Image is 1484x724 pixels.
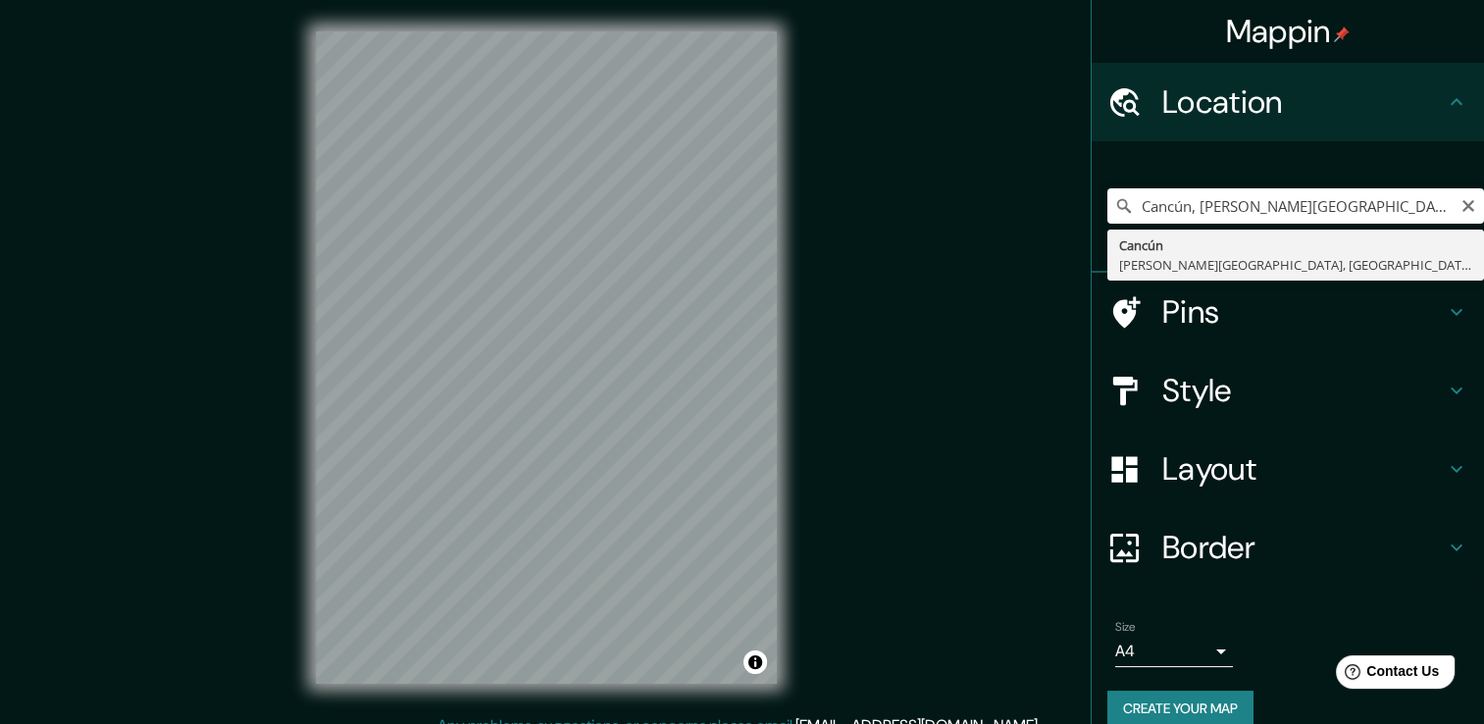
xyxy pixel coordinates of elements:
[1092,63,1484,141] div: Location
[1162,449,1445,489] h4: Layout
[1092,273,1484,351] div: Pins
[1119,235,1472,255] div: Cancún
[1107,188,1484,224] input: Pick your city or area
[743,650,767,674] button: Toggle attribution
[1115,636,1233,667] div: A4
[1226,12,1351,51] h4: Mappin
[1460,195,1476,214] button: Clear
[1115,619,1136,636] label: Size
[1092,430,1484,508] div: Layout
[1309,647,1462,702] iframe: Help widget launcher
[1092,508,1484,587] div: Border
[1092,351,1484,430] div: Style
[1334,26,1350,42] img: pin-icon.png
[1162,528,1445,567] h4: Border
[1162,371,1445,410] h4: Style
[1119,255,1472,275] div: [PERSON_NAME][GEOGRAPHIC_DATA], [GEOGRAPHIC_DATA]
[1162,82,1445,122] h4: Location
[1162,292,1445,332] h4: Pins
[316,31,777,684] canvas: Map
